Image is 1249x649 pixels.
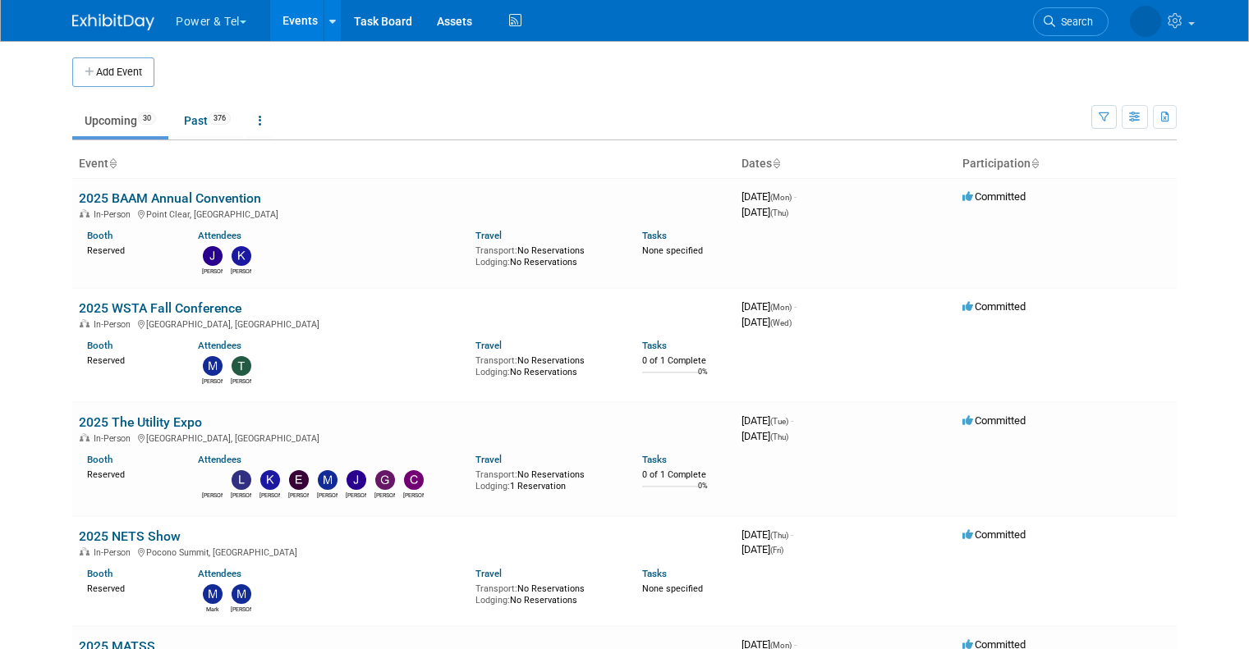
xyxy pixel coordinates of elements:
[475,230,502,241] a: Travel
[642,230,667,241] a: Tasks
[642,245,703,256] span: None specified
[232,246,251,266] img: Kevin Wilkes
[94,433,135,444] span: In-Person
[232,356,251,376] img: Taylor Trewyn
[742,300,797,313] span: [DATE]
[475,583,517,594] span: Transport:
[72,105,168,136] a: Upcoming30
[231,604,251,614] div: Michael Mackeben
[1033,7,1109,36] a: Search
[346,490,366,500] div: Jason Cook
[347,470,366,490] img: Jason Cook
[698,482,708,504] td: 0%
[475,245,517,256] span: Transport:
[742,206,788,218] span: [DATE]
[198,230,241,241] a: Attendees
[209,112,231,125] span: 376
[770,193,792,202] span: (Mon)
[642,469,728,481] div: 0 of 1 Complete
[1031,157,1039,170] a: Sort by Participation Type
[288,490,309,500] div: Edward Sudina
[79,414,202,430] a: 2025 The Utility Expo
[72,150,735,178] th: Event
[475,352,618,377] div: No Reservations No Reservations
[87,242,173,257] div: Reserved
[80,319,90,327] img: In-Person Event
[475,367,510,377] span: Lodging:
[791,414,793,427] span: -
[232,470,251,490] img: Lydia Lott
[94,547,135,558] span: In-Person
[202,490,223,500] div: Rob Sanders
[770,417,788,426] span: (Tue)
[198,454,241,465] a: Attendees
[232,584,251,604] img: Michael Mackeben
[79,300,241,316] a: 2025 WSTA Fall Conference
[956,150,1177,178] th: Participation
[79,207,728,220] div: Point Clear, [GEOGRAPHIC_DATA]
[475,355,517,366] span: Transport:
[289,470,309,490] img: Edward Sudina
[735,150,956,178] th: Dates
[72,14,154,30] img: ExhibitDay
[198,568,241,579] a: Attendees
[642,568,667,579] a: Tasks
[1055,16,1093,28] span: Search
[770,432,788,441] span: (Thu)
[202,376,223,386] div: Michael Mackeben
[475,568,502,579] a: Travel
[770,303,792,312] span: (Mon)
[791,528,793,541] span: -
[742,430,788,442] span: [DATE]
[475,580,618,606] div: No Reservations No Reservations
[203,584,223,604] img: Mark Monteleone
[317,490,338,500] div: Mike Kruszewski
[202,266,223,276] div: James Jones
[770,546,783,555] span: (Fri)
[231,266,251,276] div: Kevin Wilkes
[203,470,223,490] img: Rob Sanders
[475,595,510,606] span: Lodging:
[742,316,792,328] span: [DATE]
[475,454,502,465] a: Travel
[203,356,223,376] img: Michael Mackeben
[79,190,261,206] a: 2025 BAAM Annual Convention
[742,543,783,555] span: [DATE]
[475,481,510,491] span: Lodging:
[642,355,728,367] div: 0 of 1 Complete
[231,490,251,500] div: Lydia Lott
[475,257,510,267] span: Lodging:
[962,300,1026,313] span: Committed
[79,431,728,444] div: [GEOGRAPHIC_DATA], [GEOGRAPHIC_DATA]
[962,528,1026,541] span: Committed
[87,568,113,579] a: Booth
[87,466,173,481] div: Reserved
[475,242,618,267] div: No Reservations No Reservations
[80,209,90,217] img: In-Person Event
[87,352,173,367] div: Reserved
[404,470,424,490] img: Chris Anderson
[772,157,780,170] a: Sort by Start Date
[794,190,797,203] span: -
[79,317,728,330] div: [GEOGRAPHIC_DATA], [GEOGRAPHIC_DATA]
[742,528,793,541] span: [DATE]
[475,340,502,351] a: Travel
[94,209,135,220] span: In-Person
[318,470,338,490] img: Mike Kruszewski
[198,340,241,351] a: Attendees
[72,57,154,87] button: Add Event
[231,376,251,386] div: Taylor Trewyn
[962,190,1026,203] span: Committed
[79,528,181,544] a: 2025 NETS Show
[138,112,156,125] span: 30
[770,208,788,217] span: (Thu)
[375,470,395,490] img: Greg Heard
[87,230,113,241] a: Booth
[203,246,223,266] img: James Jones
[87,340,113,351] a: Booth
[87,580,173,595] div: Reserved
[108,157,117,170] a: Sort by Event Name
[642,340,667,351] a: Tasks
[770,318,792,327] span: (Wed)
[642,583,703,594] span: None specified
